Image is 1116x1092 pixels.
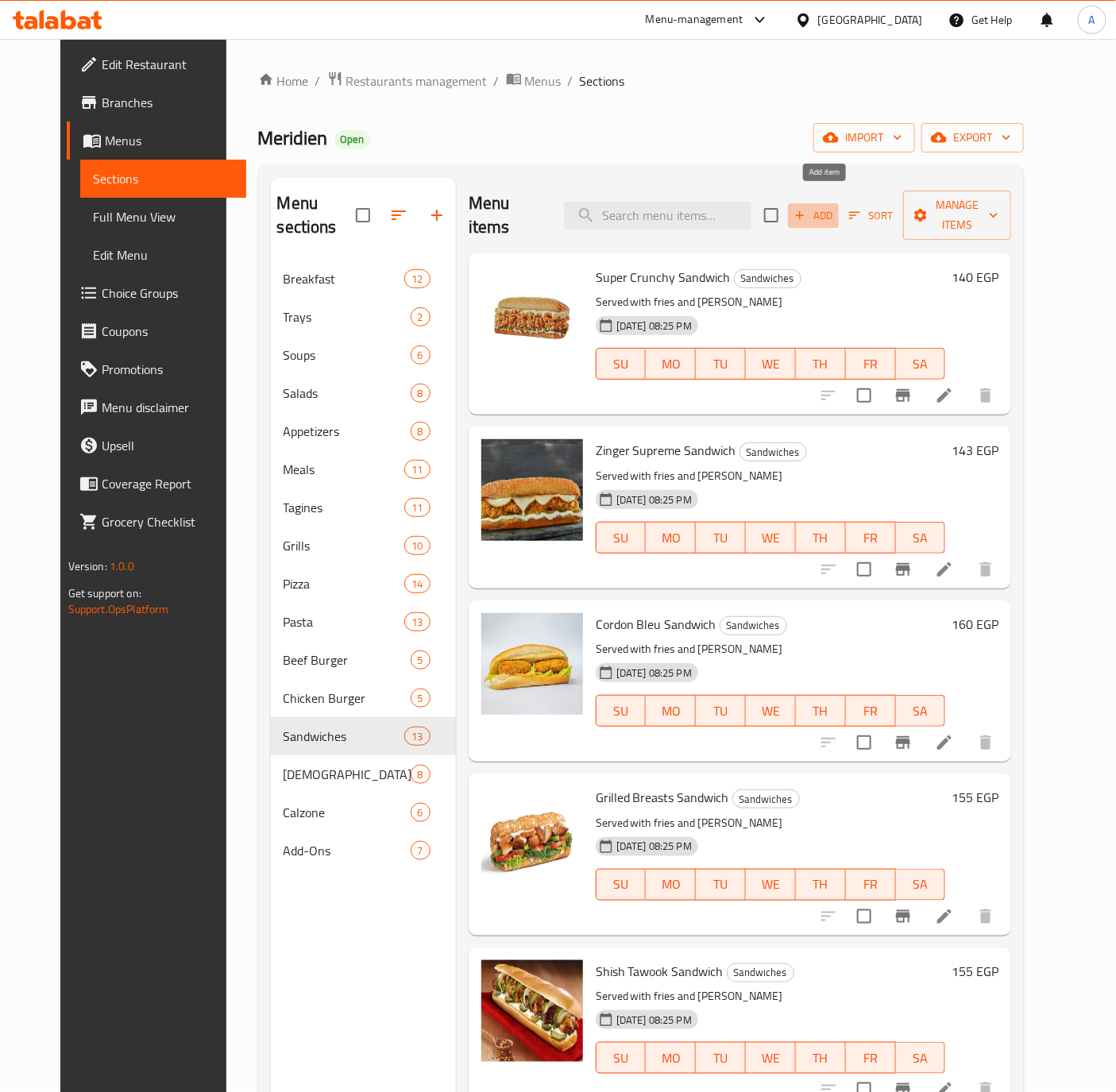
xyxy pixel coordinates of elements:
div: items [404,612,430,631]
span: Shish Tawook Sandwich [596,959,724,983]
div: items [411,650,431,669]
span: TU [702,353,739,376]
a: Menus [506,71,562,91]
span: 11 [405,500,429,515]
span: SU [603,527,640,550]
span: FR [852,1047,890,1070]
span: WE [752,527,790,550]
a: Edit menu item [935,907,954,926]
div: Trays2 [271,298,456,336]
div: Sandwiches [734,269,801,288]
nav: Menu sections [271,253,456,876]
span: Manage items [916,195,998,235]
button: MO [646,869,696,901]
img: Cordon Bleu Sandwich [481,613,583,715]
button: Manage items [903,191,1011,240]
button: Branch-specific-item [884,723,922,762]
span: Coverage Report [102,474,234,493]
button: Add section [418,196,456,234]
span: Grocery Checklist [102,512,234,531]
span: MO [652,353,689,376]
div: Pizza [284,574,405,593]
span: SU [603,1047,640,1070]
span: 8 [411,424,430,439]
button: TH [796,695,846,727]
a: Grocery Checklist [67,503,247,541]
button: TH [796,522,846,554]
button: SA [896,1042,946,1074]
button: SA [896,695,946,727]
span: WE [752,700,790,723]
span: Restaurants management [346,71,488,91]
span: Sections [93,169,234,188]
button: Add [788,203,839,228]
span: Menus [105,131,234,150]
span: SA [902,1047,940,1070]
a: Menu disclaimer [67,388,247,426]
span: SA [902,527,940,550]
span: Tagines [284,498,405,517]
a: Branches [67,83,247,122]
span: Sections [580,71,625,91]
span: Full Menu View [93,207,234,226]
p: Served with fries and [PERSON_NAME] [596,639,946,659]
span: Add-Ons [284,841,411,860]
span: Edit Menu [93,245,234,264]
button: MO [646,522,696,554]
button: TH [796,1042,846,1074]
span: Add [792,206,835,225]
div: Appetizers8 [271,412,456,450]
span: Chicken Burger [284,689,411,708]
div: [DEMOGRAPHIC_DATA]8 [271,755,456,793]
span: 12 [405,272,429,287]
span: Select to update [848,726,881,759]
span: [DATE] 08:25 PM [610,839,698,854]
span: Select to update [848,553,881,586]
span: export [934,128,1011,148]
span: FR [852,700,890,723]
button: delete [967,376,1005,415]
span: [DATE] 08:25 PM [610,492,698,507]
button: WE [746,1042,796,1074]
span: TU [702,1047,739,1070]
button: SU [596,869,647,901]
a: Restaurants management [327,71,488,91]
span: 5 [411,653,430,668]
div: Grills10 [271,527,456,565]
h6: 155 EGP [952,960,998,982]
button: SU [596,695,647,727]
button: SA [896,522,946,554]
span: Promotions [102,360,234,379]
span: FR [852,353,890,376]
span: Sort [849,206,893,225]
button: TU [696,522,746,554]
span: Pasta [284,612,405,631]
span: Get support on: [68,583,141,604]
span: TH [802,700,840,723]
span: 6 [411,348,430,363]
span: Grills [284,536,405,555]
div: Appetizers [284,422,411,441]
button: export [921,123,1024,152]
span: MO [652,700,689,723]
span: 14 [405,577,429,592]
span: Salads [284,384,411,403]
div: Meals11 [271,450,456,488]
div: Trays [284,307,411,326]
a: Sections [80,160,247,198]
button: WE [746,348,796,380]
img: Grilled Breasts Sandwich [481,786,583,888]
span: TH [802,527,840,550]
button: Sort [845,203,897,228]
span: Select all sections [346,199,380,232]
a: Edit menu item [935,733,954,752]
button: WE [746,695,796,727]
span: Sandwiches [740,443,806,461]
span: Menus [525,71,562,91]
input: search [564,202,751,230]
a: Home [258,71,309,91]
p: Served with fries and [PERSON_NAME] [596,466,946,486]
div: items [411,345,431,365]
